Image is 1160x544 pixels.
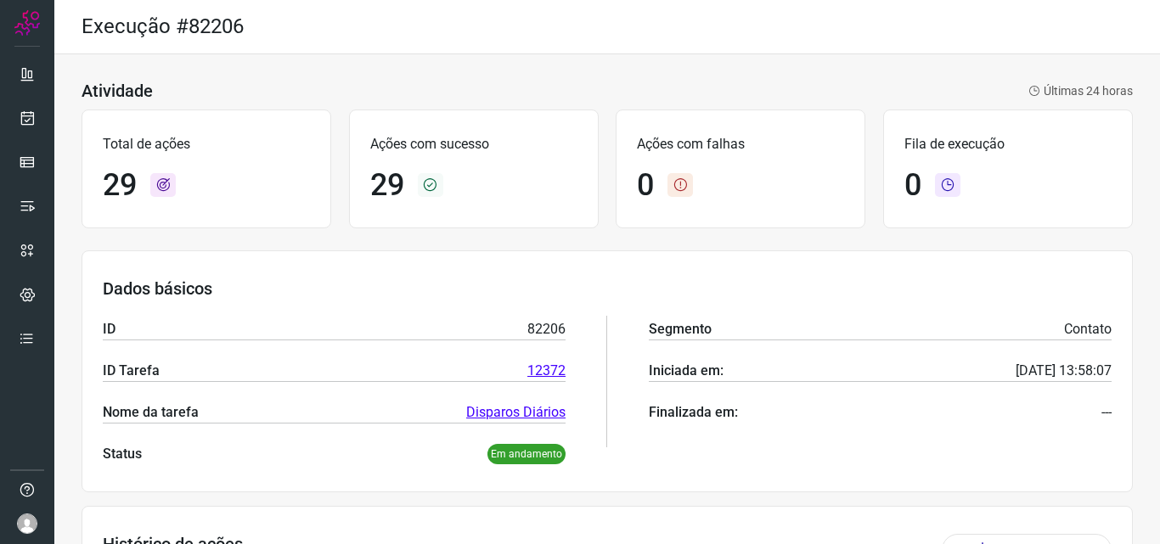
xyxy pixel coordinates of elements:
p: Últimas 24 horas [1028,82,1133,100]
img: Logo [14,10,40,36]
h1: 0 [904,167,921,204]
p: Ações com sucesso [370,134,577,154]
p: --- [1101,402,1112,423]
p: [DATE] 13:58:07 [1016,361,1112,381]
p: Ações com falhas [637,134,844,154]
h1: 0 [637,167,654,204]
h2: Execução #82206 [82,14,244,39]
h1: 29 [370,167,404,204]
p: Contato [1064,319,1112,339]
img: avatar-user-boy.jpg [17,513,37,534]
p: Nome da tarefa [103,402,199,423]
p: Total de ações [103,134,310,154]
p: Fila de execução [904,134,1112,154]
h3: Atividade [82,81,153,101]
p: Em andamento [487,444,566,464]
p: Finalizada em: [649,402,738,423]
p: Status [103,444,142,464]
p: Iniciada em: [649,361,724,381]
p: Segmento [649,319,712,339]
h1: 29 [103,167,137,204]
p: ID [103,319,115,339]
p: 82206 [527,319,566,339]
a: 12372 [527,361,566,381]
p: ID Tarefa [103,361,160,381]
h3: Dados básicos [103,278,1112,299]
a: Disparos Diários [466,402,566,423]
